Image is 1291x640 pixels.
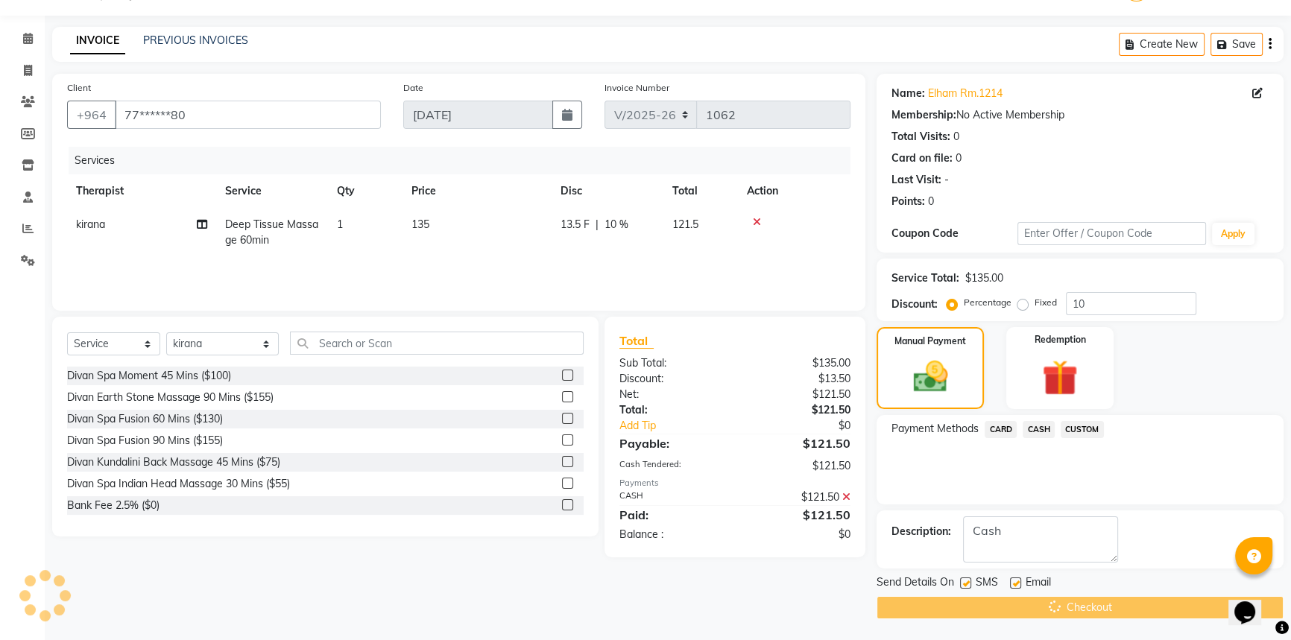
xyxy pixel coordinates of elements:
label: Percentage [964,296,1011,309]
div: Paid: [608,506,735,524]
span: CARD [985,421,1017,438]
div: 0 [956,151,962,166]
div: No Active Membership [891,107,1269,123]
th: Total [663,174,738,208]
label: Manual Payment [894,335,966,348]
span: CASH [1023,421,1055,438]
button: Apply [1212,223,1254,245]
span: 13.5 F [561,217,590,232]
div: $135.00 [965,270,1003,286]
div: Name: [891,86,925,101]
div: $121.50 [735,434,862,452]
div: Balance : [608,527,735,542]
a: Add Tip [608,418,757,434]
div: $121.50 [735,458,862,474]
label: Client [67,81,91,95]
th: Disc [552,174,663,208]
button: +964 [67,101,116,129]
div: Total: [608,402,735,418]
div: Payable: [608,434,735,452]
div: Divan Kundalini Back Massage 45 Mins ($75) [67,454,280,470]
div: 0 [953,129,959,145]
div: Discount: [891,297,938,312]
div: Last Visit: [891,172,941,188]
span: Email [1026,574,1051,593]
label: Redemption [1035,333,1086,346]
input: Search by Name/Mobile/Email/Code [115,101,381,129]
span: 135 [411,218,429,231]
div: Card on file: [891,151,953,166]
div: Divan Spa Moment 45 Mins ($100) [67,368,231,384]
th: Action [738,174,850,208]
div: CASH [608,489,735,505]
div: $121.50 [735,402,862,418]
div: Coupon Code [891,226,1017,241]
span: 1 [337,218,343,231]
div: - [944,172,949,188]
span: Send Details On [877,574,954,593]
div: $135.00 [735,355,862,371]
iframe: chat widget [1228,580,1276,625]
div: $0 [756,418,862,434]
div: Cash Tendered: [608,458,735,474]
div: Total Visits: [891,129,950,145]
a: PREVIOUS INVOICES [143,34,248,47]
span: 10 % [605,217,628,232]
div: $121.50 [735,506,862,524]
span: Deep Tissue Massage 60min [225,218,318,247]
div: Description: [891,524,951,539]
input: Enter Offer / Coupon Code [1017,222,1206,245]
div: Net: [608,387,735,402]
label: Date [403,81,423,95]
div: Services [69,147,862,174]
div: Points: [891,194,925,209]
div: $121.50 [735,387,862,402]
div: Membership: [891,107,956,123]
a: Elham Rm.1214 [928,86,1003,101]
span: kirana [76,218,105,231]
span: Payment Methods [891,421,979,437]
button: Create New [1119,33,1205,56]
span: 121.5 [672,218,698,231]
a: INVOICE [70,28,125,54]
span: SMS [976,574,998,593]
div: $0 [735,527,862,542]
th: Service [216,174,328,208]
div: Divan Spa Indian Head Massage 30 Mins ($55) [67,476,290,492]
span: Total [619,333,654,349]
div: $13.50 [735,371,862,387]
label: Invoice Number [605,81,669,95]
div: Sub Total: [608,355,735,371]
span: CUSTOM [1061,421,1104,438]
div: 0 [928,194,934,209]
div: Divan Earth Stone Massage 90 Mins ($155) [67,390,274,405]
div: Divan Spa Fusion 60 Mins ($130) [67,411,223,427]
img: _cash.svg [903,357,959,396]
th: Price [403,174,552,208]
span: | [596,217,599,232]
div: Service Total: [891,270,959,286]
div: Divan Spa Fusion 90 Mins ($155) [67,433,223,449]
div: Bank Fee 2.5% ($0) [67,498,160,513]
label: Fixed [1035,296,1057,309]
div: $121.50 [735,489,862,505]
button: Save [1210,33,1263,56]
img: _gift.svg [1031,355,1089,400]
th: Qty [328,174,403,208]
div: Discount: [608,371,735,387]
input: Search or Scan [290,332,584,355]
div: Payments [619,477,851,489]
th: Therapist [67,174,216,208]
